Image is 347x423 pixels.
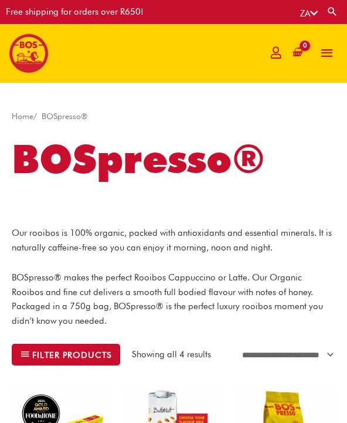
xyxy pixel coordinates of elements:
h1: BOSpresso® [12,131,335,187]
img: BOS logo finals-200px [9,33,49,73]
p: Showing all 4 results [132,348,211,361]
a: Home [12,111,33,121]
button: Filter products [12,344,120,366]
span: Filter products [32,351,112,359]
nav: Breadcrumb [12,109,335,124]
div: Free shipping for orders over R650! [6,8,144,16]
p: Our rooibos is 100% organic, packed with antioxidants and essential minerals. It is naturally caf... [12,226,335,255]
select: Shop order [236,347,335,363]
p: BOSpresso® makes the perfect Rooibos Cappuccino or Latte. Our Organic Rooibos and fine cut delive... [12,270,335,329]
a: View Shopping Cart, empty [291,46,303,59]
a: Search button [326,6,338,17]
a: ZA [300,8,318,19]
